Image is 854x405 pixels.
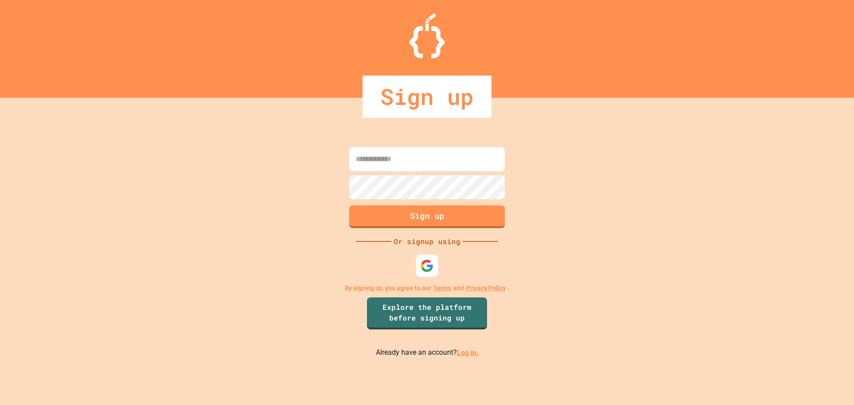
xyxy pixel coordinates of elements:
[409,13,445,58] img: Logo.svg
[457,348,479,357] a: Log in.
[420,259,434,273] img: google-icon.svg
[376,347,479,358] p: Already have an account?
[367,297,487,329] a: Explore the platform before signing up
[433,284,451,293] a: Terms
[345,284,510,293] p: By signing up, you agree to our and .
[349,205,505,228] button: Sign up
[466,284,506,293] a: Privacy Policy
[363,76,491,118] div: Sign up
[391,236,463,247] div: Or signup using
